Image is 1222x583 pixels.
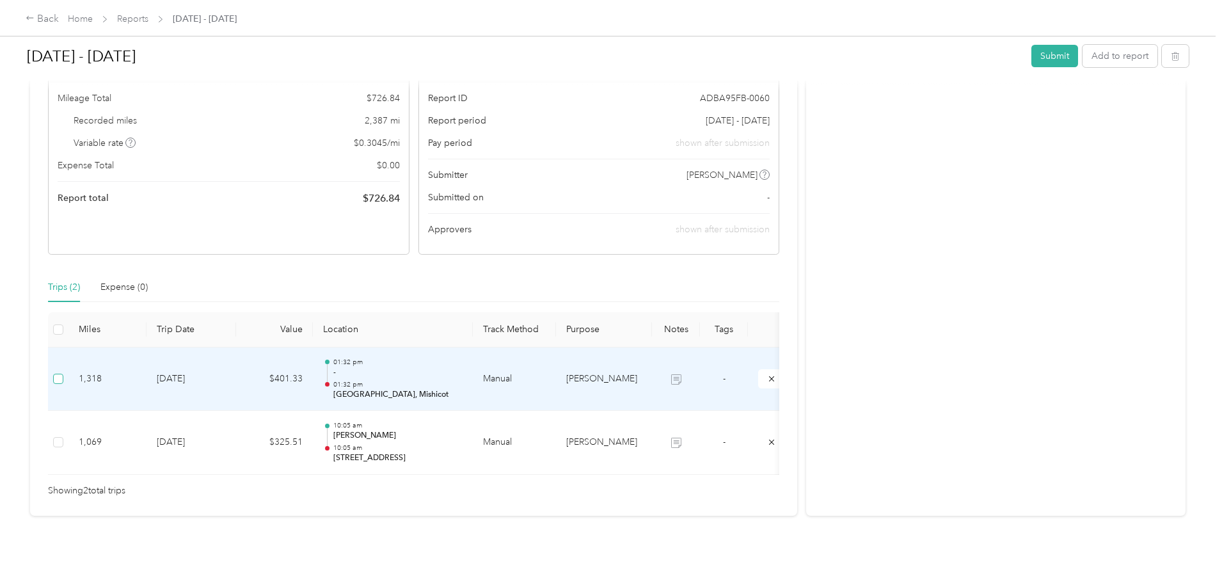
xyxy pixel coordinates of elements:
[428,92,468,105] span: Report ID
[706,114,770,127] span: [DATE] - [DATE]
[365,114,400,127] span: 2,387 mi
[333,452,463,464] p: [STREET_ADDRESS]
[68,347,147,411] td: 1,318
[473,347,556,411] td: Manual
[473,411,556,475] td: Manual
[652,312,700,347] th: Notes
[58,159,114,172] span: Expense Total
[333,358,463,367] p: 01:32 pm
[428,191,484,204] span: Submitted on
[58,191,109,205] span: Report total
[68,312,147,347] th: Miles
[767,191,770,204] span: -
[333,380,463,389] p: 01:32 pm
[428,223,472,236] span: Approvers
[377,159,400,172] span: $ 0.00
[74,136,136,150] span: Variable rate
[556,347,652,411] td: Don Stevens
[700,312,748,347] th: Tags
[1031,45,1078,67] button: Submit
[236,347,313,411] td: $401.33
[313,312,473,347] th: Location
[333,430,463,442] p: [PERSON_NAME]
[117,13,148,24] a: Reports
[363,191,400,206] span: $ 726.84
[367,92,400,105] span: $ 726.84
[58,92,111,105] span: Mileage Total
[354,136,400,150] span: $ 0.3045 / mi
[48,280,80,294] div: Trips (2)
[48,484,125,498] span: Showing 2 total trips
[556,312,652,347] th: Purpose
[723,373,726,384] span: -
[676,136,770,150] span: shown after submission
[333,421,463,430] p: 10:05 am
[236,411,313,475] td: $325.51
[100,280,148,294] div: Expense (0)
[686,168,758,182] span: [PERSON_NAME]
[428,168,468,182] span: Submitter
[1150,511,1222,583] iframe: Everlance-gr Chat Button Frame
[27,41,1022,72] h1: Aug 1 - 31, 2025
[68,411,147,475] td: 1,069
[700,92,770,105] span: ADBA95FB-0060
[74,114,137,127] span: Recorded miles
[333,367,463,378] p: -
[26,12,59,27] div: Back
[173,12,237,26] span: [DATE] - [DATE]
[723,436,726,447] span: -
[333,389,463,401] p: [GEOGRAPHIC_DATA], Mishicot
[428,114,486,127] span: Report period
[236,312,313,347] th: Value
[333,443,463,452] p: 10:05 am
[428,136,472,150] span: Pay period
[676,224,770,235] span: shown after submission
[68,13,93,24] a: Home
[147,347,236,411] td: [DATE]
[473,312,556,347] th: Track Method
[556,411,652,475] td: Don Stevens
[147,411,236,475] td: [DATE]
[147,312,236,347] th: Trip Date
[1083,45,1157,67] button: Add to report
